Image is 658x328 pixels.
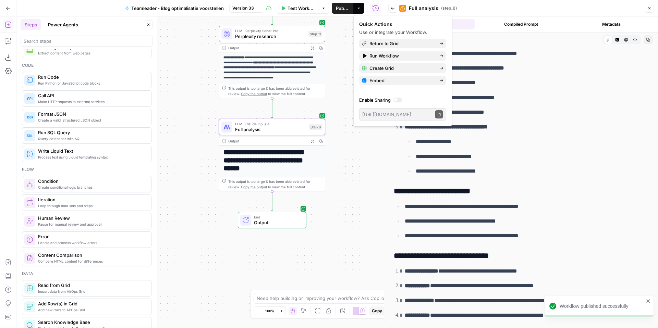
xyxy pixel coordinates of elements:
span: Read from Grid [38,282,146,289]
span: Add new rows to AirOps Grid [38,307,146,313]
span: Pause for manual review and approval [38,222,146,227]
span: Content Comparison [38,252,146,258]
span: Create conditional logic branches [38,185,146,190]
span: Output [254,219,301,226]
span: Loop through data sets and steps [38,203,146,209]
button: Test Workflow [277,3,318,14]
span: Call API [38,92,146,99]
button: Publish [332,3,353,14]
input: Search steps [24,38,150,45]
span: Run Code [38,74,146,80]
span: Add Row(s) in Grid [38,300,146,307]
span: Extract content from web pages [38,50,146,56]
span: Full analysis [235,126,306,133]
div: Step 6 [309,124,322,130]
button: Compiled Prompt [477,19,565,29]
span: Full analysis [409,5,438,12]
g: Edge from step_2 to step_11 [271,5,273,25]
span: 100% [265,308,275,314]
span: Run SQL Query [38,129,146,136]
div: This output is too large & has been abbreviated for review. to view the full content. [228,179,322,190]
div: EndOutput [219,212,325,228]
button: Teamleader - Blog optimalisatie voorstellen [121,3,228,14]
div: Code [22,62,151,68]
button: Version 33 [229,4,263,13]
span: Copy [372,308,382,314]
span: Condition [38,178,146,185]
span: Publish [336,5,349,12]
div: Output [228,138,306,144]
div: Data [22,270,151,277]
span: LLM · Perplexity Sonar Pro [235,28,306,34]
div: Output [228,45,306,51]
div: Flow [22,166,151,173]
span: Copy the output [241,185,267,189]
span: End [254,214,301,220]
span: Return to Grid [369,40,434,47]
div: This output is too large & has been abbreviated for review. to view the full content. [228,86,322,97]
span: Make HTTP requests to external services [38,99,146,104]
span: Create Grid [369,65,434,72]
button: Copy [369,306,385,315]
img: vrinnnclop0vshvmafd7ip1g7ohf [26,255,33,262]
span: Format JSON [38,111,146,117]
span: Embed [369,77,434,84]
span: Handle and process workflow errors [38,240,146,245]
button: close [646,298,651,304]
label: Enable Sharing [359,97,446,103]
span: Version 33 [232,5,254,11]
button: Power Agents [44,19,82,30]
span: Create a valid, structured JSON object [38,117,146,123]
span: Import data from AirOps Grid [38,289,146,294]
span: Search Knowledge Base [38,319,146,326]
span: LLM · Claude Opus 4 [235,121,306,127]
span: Error [38,233,146,240]
span: Run Python or JavaScript code blocks [38,80,146,86]
span: Write Liquid Text [38,148,146,154]
span: Human Review [38,215,146,222]
g: Edge from step_6 to end [271,191,273,211]
button: Steps [21,19,41,30]
span: Query databases with SQL [38,136,146,141]
span: Iteration [38,196,146,203]
g: Edge from step_11 to step_6 [271,98,273,118]
div: Quick Actions [359,21,446,28]
span: Test Workflow [288,5,314,12]
button: Metadata [568,19,655,29]
span: Run Workflow [369,52,434,59]
span: Perplexity research [235,33,306,40]
div: Workflow published successfully [560,303,644,310]
span: ( step_6 ) [441,5,457,11]
div: Step 11 [308,31,322,37]
span: Use or integrate your Workflow. [359,29,427,35]
span: Compare HTML content for differences [38,258,146,264]
span: Copy the output [241,92,267,96]
span: Teamleader - Blog optimalisatie voorstellen [131,5,224,12]
span: Process text using Liquid templating syntax [38,154,146,160]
